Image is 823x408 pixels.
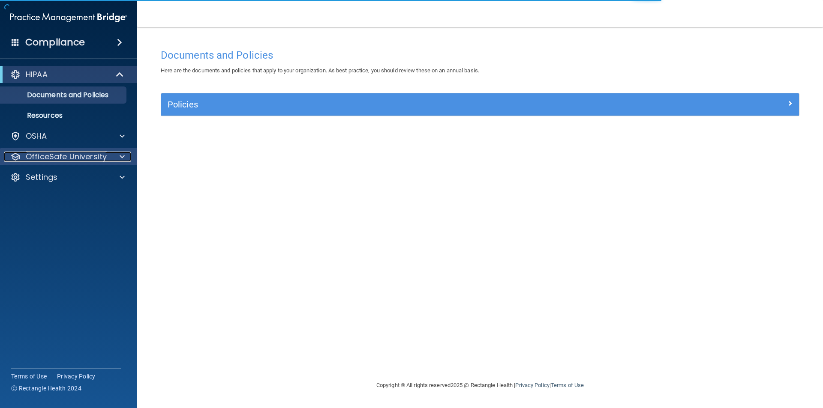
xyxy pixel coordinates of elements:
[26,69,48,80] p: HIPAA
[10,172,125,182] a: Settings
[26,172,57,182] p: Settings
[25,36,85,48] h4: Compliance
[10,9,127,26] img: PMB logo
[10,152,125,162] a: OfficeSafe University
[10,69,124,80] a: HIPAA
[26,152,107,162] p: OfficeSafe University
[515,382,549,388] a: Privacy Policy
[324,372,637,399] div: Copyright © All rights reserved 2025 @ Rectangle Health | |
[551,382,584,388] a: Terms of Use
[26,131,47,141] p: OSHA
[6,91,123,99] p: Documents and Policies
[168,100,633,109] h5: Policies
[11,384,81,393] span: Ⓒ Rectangle Health 2024
[10,131,125,141] a: OSHA
[161,50,799,61] h4: Documents and Policies
[168,98,793,111] a: Policies
[161,67,479,74] span: Here are the documents and policies that apply to your organization. As best practice, you should...
[57,372,96,381] a: Privacy Policy
[6,111,123,120] p: Resources
[11,372,47,381] a: Terms of Use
